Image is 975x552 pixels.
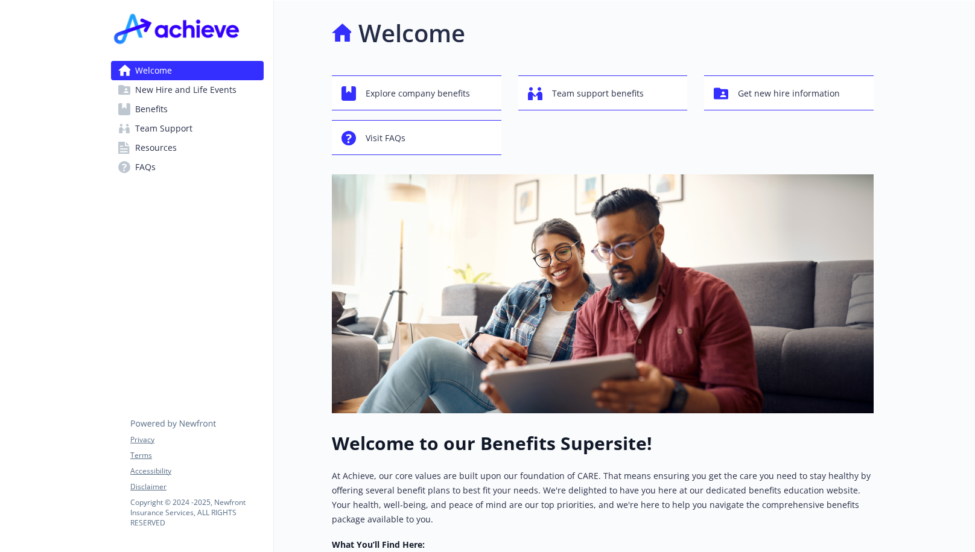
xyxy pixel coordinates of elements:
span: Get new hire information [738,82,840,105]
a: New Hire and Life Events [111,80,264,100]
a: Disclaimer [130,481,263,492]
p: At Achieve, our core values are built upon our foundation of CARE. That means ensuring you get th... [332,469,874,527]
button: Visit FAQs [332,120,501,155]
span: Welcome [135,61,172,80]
img: overview page banner [332,174,874,413]
strong: What You’ll Find Here: [332,539,425,550]
button: Team support benefits [518,75,688,110]
span: Team Support [135,119,192,138]
span: Explore company benefits [366,82,470,105]
button: Get new hire information [704,75,874,110]
span: Visit FAQs [366,127,405,150]
span: Resources [135,138,177,157]
a: Accessibility [130,466,263,477]
a: Welcome [111,61,264,80]
a: Resources [111,138,264,157]
h1: Welcome [358,15,465,51]
span: New Hire and Life Events [135,80,237,100]
span: FAQs [135,157,156,177]
a: Terms [130,450,263,461]
p: Copyright © 2024 - 2025 , Newfront Insurance Services, ALL RIGHTS RESERVED [130,497,263,528]
a: Benefits [111,100,264,119]
a: FAQs [111,157,264,177]
span: Benefits [135,100,168,119]
a: Team Support [111,119,264,138]
button: Explore company benefits [332,75,501,110]
h1: Welcome to our Benefits Supersite! [332,433,874,454]
a: Privacy [130,434,263,445]
span: Team support benefits [552,82,644,105]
